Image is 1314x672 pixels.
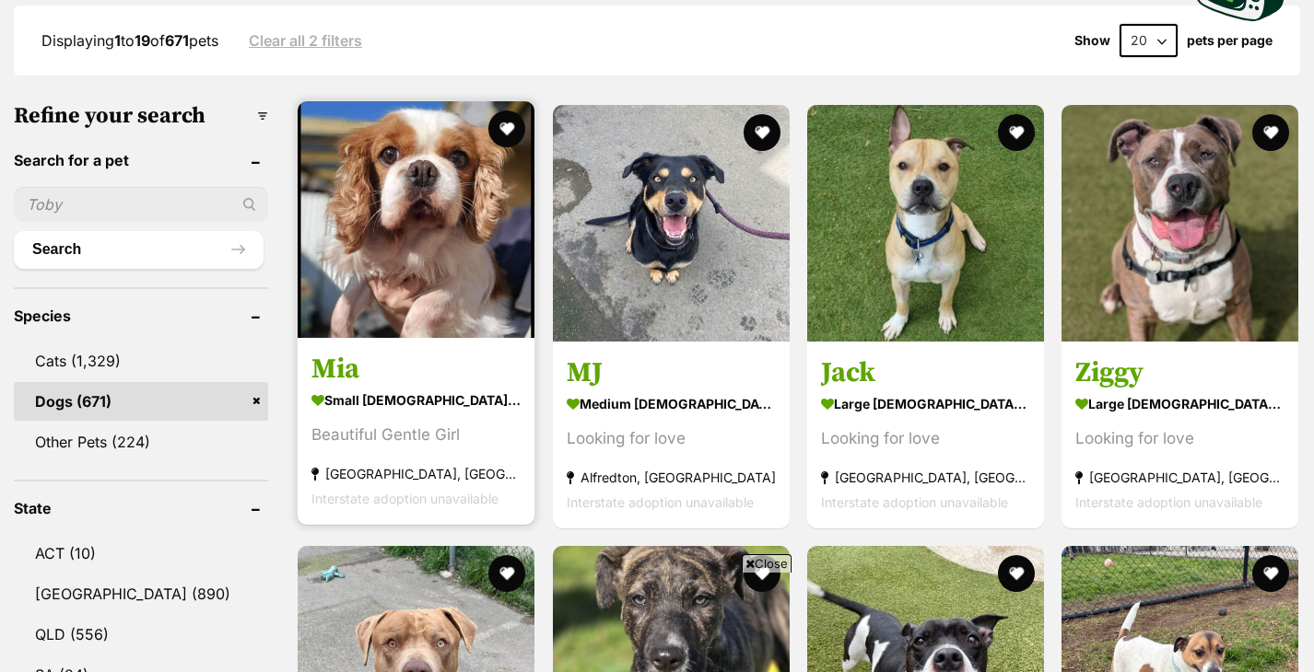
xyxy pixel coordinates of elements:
img: Ziggy - American Staffy Dog [1062,105,1298,342]
button: favourite [1252,555,1289,592]
a: Ziggy large [DEMOGRAPHIC_DATA] Dog Looking for love [GEOGRAPHIC_DATA], [GEOGRAPHIC_DATA] Intersta... [1062,342,1298,528]
img: MJ - Australian Kelpie Dog [553,105,790,342]
button: favourite [489,555,526,592]
header: Search for a pet [14,152,268,168]
strong: [GEOGRAPHIC_DATA], [GEOGRAPHIC_DATA] [1075,465,1285,490]
strong: medium [DEMOGRAPHIC_DATA] Dog [567,390,776,417]
strong: large [DEMOGRAPHIC_DATA] Dog [1075,390,1285,417]
strong: 1 [114,31,121,50]
span: Close [742,554,792,573]
header: Species [14,307,268,324]
header: State [14,500,268,516]
a: Jack large [DEMOGRAPHIC_DATA] Dog Looking for love [GEOGRAPHIC_DATA], [GEOGRAPHIC_DATA] Interstat... [807,342,1044,528]
h3: Mia [311,352,521,387]
strong: 19 [135,31,150,50]
button: favourite [1252,114,1289,151]
div: Looking for love [567,426,776,451]
strong: [GEOGRAPHIC_DATA], [GEOGRAPHIC_DATA] [311,461,521,486]
strong: [GEOGRAPHIC_DATA], [GEOGRAPHIC_DATA] [821,465,1030,490]
button: favourite [998,555,1035,592]
button: Search [14,231,264,268]
iframe: Advertisement [322,580,992,663]
h3: MJ [567,355,776,390]
button: favourite [489,110,526,147]
span: Interstate adoption unavailable [311,491,499,506]
a: Dogs (671) [14,382,268,421]
div: Looking for love [1075,426,1285,451]
button: favourite [744,114,780,151]
button: favourite [998,114,1035,151]
strong: Alfredton, [GEOGRAPHIC_DATA] [567,465,776,490]
a: Other Pets (224) [14,423,268,461]
strong: small [DEMOGRAPHIC_DATA] Dog [311,387,521,413]
img: Mia - Cavalier King Charles Spaniel Dog [298,101,534,338]
a: Cats (1,329) [14,342,268,380]
img: Jack - American Staffy Dog [807,105,1044,342]
a: MJ medium [DEMOGRAPHIC_DATA] Dog Looking for love Alfredton, [GEOGRAPHIC_DATA] Interstate adoptio... [553,342,790,528]
a: Mia small [DEMOGRAPHIC_DATA] Dog Beautiful Gentle Girl [GEOGRAPHIC_DATA], [GEOGRAPHIC_DATA] Inter... [298,338,534,525]
a: ACT (10) [14,534,268,573]
span: Interstate adoption unavailable [821,494,1008,510]
a: QLD (556) [14,615,268,654]
label: pets per page [1187,33,1273,48]
a: Clear all 2 filters [249,32,362,49]
div: Beautiful Gentle Girl [311,423,521,447]
strong: 671 [165,31,189,50]
span: Interstate adoption unavailable [567,494,754,510]
div: Looking for love [821,426,1030,451]
h3: Jack [821,355,1030,390]
h3: Ziggy [1075,355,1285,390]
input: Toby [14,187,268,222]
span: Displaying to of pets [41,31,218,50]
h3: Refine your search [14,103,268,129]
a: [GEOGRAPHIC_DATA] (890) [14,574,268,613]
span: Show [1074,33,1110,48]
strong: large [DEMOGRAPHIC_DATA] Dog [821,390,1030,417]
span: Interstate adoption unavailable [1075,494,1262,510]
